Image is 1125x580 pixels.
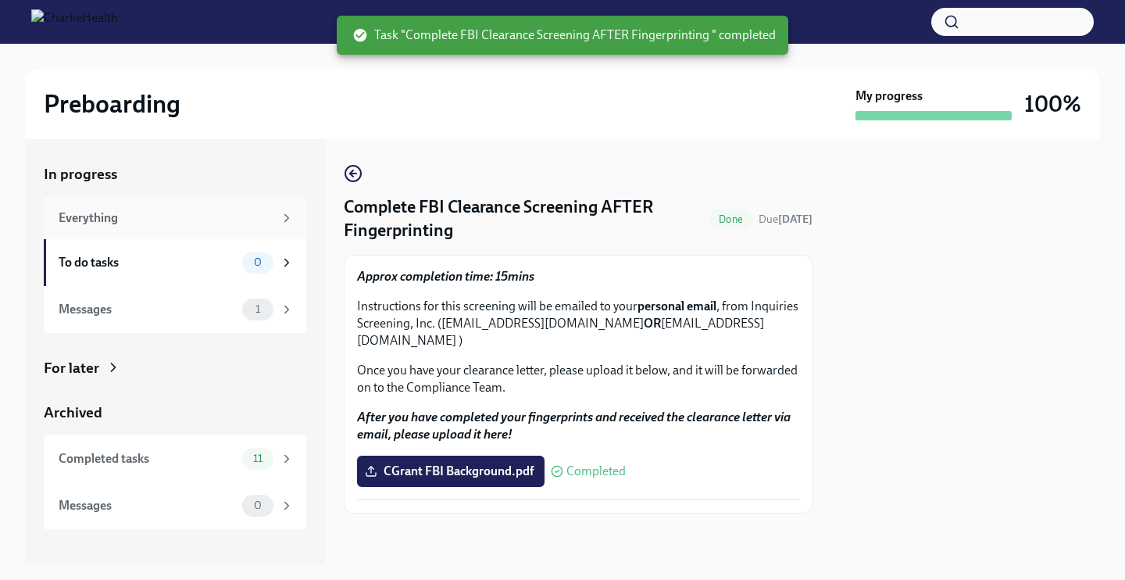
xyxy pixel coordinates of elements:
a: To do tasks0 [44,239,306,286]
span: 11 [244,453,272,464]
h2: Preboarding [44,88,180,120]
a: Archived [44,403,306,423]
a: Completed tasks11 [44,435,306,482]
strong: After you have completed your fingerprints and received the clearance letter via email, please up... [357,410,791,442]
a: For later [44,358,306,378]
strong: OR [644,316,661,331]
a: Messages1 [44,286,306,333]
div: Completed tasks [59,450,236,467]
p: Once you have your clearance letter, please upload it below, and it will be forwarded on to the C... [357,362,799,396]
span: Task "Complete FBI Clearance Screening AFTER Fingerprinting " completed [352,27,776,44]
span: Due [759,213,812,226]
span: Completed [566,465,626,478]
div: Messages [59,301,236,318]
h4: Complete FBI Clearance Screening AFTER Fingerprinting [344,195,703,242]
a: In progress [44,164,306,184]
div: To do tasks [59,254,236,271]
h3: 100% [1024,90,1081,118]
span: CGrant FBI Background.pdf [368,464,534,479]
a: Everything [44,197,306,239]
span: August 16th, 2025 09:00 [759,212,812,227]
strong: [DATE] [778,213,812,226]
span: 0 [245,256,271,268]
span: 1 [246,303,270,315]
div: For later [44,358,99,378]
span: Done [709,213,752,225]
strong: Approx completion time: 15mins [357,269,534,284]
strong: personal email [637,299,716,313]
p: Instructions for this screening will be emailed to your , from Inquiries Screening, Inc. ([EMAIL_... [357,298,799,349]
img: CharlieHealth [31,9,118,34]
strong: My progress [855,88,923,105]
div: Messages [59,497,236,514]
div: Everything [59,209,273,227]
label: CGrant FBI Background.pdf [357,456,545,487]
span: 0 [245,499,271,511]
a: Messages0 [44,482,306,529]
